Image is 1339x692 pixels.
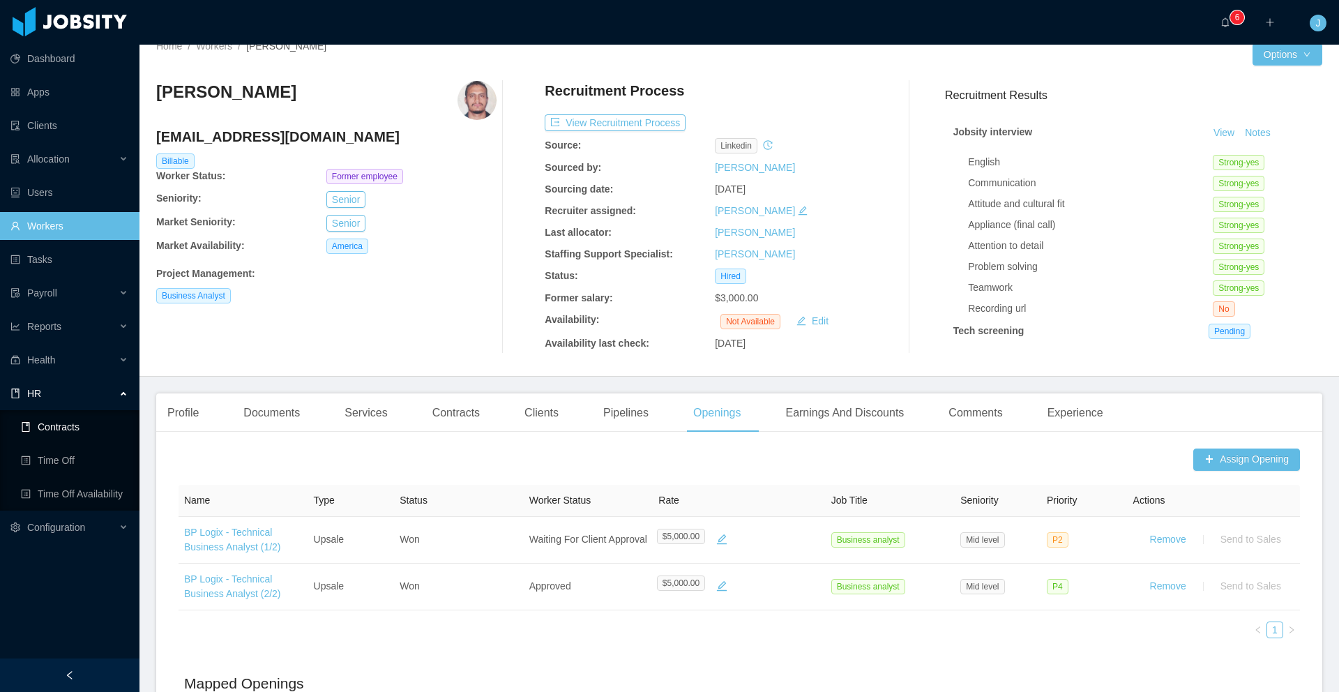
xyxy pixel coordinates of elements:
[545,338,649,349] b: Availability last check:
[791,313,834,329] button: icon: editEdit
[1213,280,1264,296] span: Strong-yes
[545,162,601,173] b: Sourced by:
[400,495,428,506] span: Status
[1220,17,1230,27] i: icon: bell
[545,292,612,303] b: Former salary:
[333,393,398,433] div: Services
[1213,155,1264,170] span: Strong-yes
[27,321,61,332] span: Reports
[27,153,70,165] span: Allocation
[763,140,773,150] i: icon: history
[421,393,491,433] div: Contracts
[188,40,190,52] span: /
[715,338,746,349] span: [DATE]
[1267,622,1283,638] a: 1
[156,153,195,169] span: Billable
[238,40,241,52] span: /
[774,393,915,433] div: Earnings And Discounts
[968,155,1213,170] div: English
[545,114,686,131] button: icon: exportView Recruitment Process
[1230,10,1244,24] sup: 6
[960,532,1004,548] span: Mid level
[10,78,128,106] a: icon: appstoreApps
[10,389,20,398] i: icon: book
[1139,529,1197,551] button: Remove
[1047,579,1068,594] span: P4
[711,529,733,551] button: icon: edit
[1209,576,1292,598] button: Send to Sales
[831,579,905,594] span: Business analyst
[1047,532,1068,548] span: P2
[314,495,335,506] span: Type
[960,495,998,506] span: Seniority
[831,532,905,548] span: Business analyst
[326,239,368,254] span: America
[1209,324,1250,339] span: Pending
[715,269,746,284] span: Hired
[326,191,365,208] button: Senior
[1036,393,1114,433] div: Experience
[1133,495,1165,506] span: Actions
[831,495,868,506] span: Job Title
[715,292,758,303] span: $3,000.00
[21,413,128,441] a: icon: bookContracts
[715,248,795,259] a: [PERSON_NAME]
[1213,176,1264,191] span: Strong-yes
[10,212,128,240] a: icon: userWorkers
[10,154,20,164] i: icon: solution
[1139,576,1197,598] button: Remove
[326,169,403,184] span: Former employee
[1213,218,1264,233] span: Strong-yes
[658,495,679,506] span: Rate
[953,325,1024,336] strong: Tech screening
[545,205,636,216] b: Recruiter assigned:
[308,517,395,564] td: Upsale
[529,495,591,506] span: Worker Status
[27,354,55,366] span: Health
[27,287,57,299] span: Payroll
[156,40,182,52] a: Home
[545,248,673,259] b: Staffing Support Specialist:
[1213,301,1234,317] span: No
[968,218,1213,232] div: Appliance (final call)
[1239,125,1276,142] button: Notes
[945,86,1322,104] h3: Recruitment Results
[1213,259,1264,275] span: Strong-yes
[27,388,41,399] span: HR
[592,393,660,433] div: Pipelines
[937,393,1013,433] div: Comments
[308,564,395,610] td: Upsale
[529,534,647,545] span: Waiting For Client Approval
[10,45,128,73] a: icon: pie-chartDashboard
[1213,239,1264,254] span: Strong-yes
[1193,449,1300,471] button: icon: plusAssign Opening
[27,522,85,533] span: Configuration
[1209,529,1292,551] button: Send to Sales
[156,288,231,303] span: Business Analyst
[232,393,311,433] div: Documents
[10,179,128,206] a: icon: robotUsers
[968,239,1213,253] div: Attention to detail
[657,576,705,591] span: $5,000.00
[156,216,236,227] b: Market Seniority:
[1265,17,1275,27] i: icon: plus
[1287,626,1296,634] i: icon: right
[545,81,684,100] h4: Recruitment Process
[156,393,210,433] div: Profile
[10,288,20,298] i: icon: file-protect
[156,240,245,251] b: Market Availability:
[715,183,746,195] span: [DATE]
[529,580,571,592] span: Approved
[156,81,296,103] h3: [PERSON_NAME]
[21,446,128,474] a: icon: profileTime Off
[715,205,795,216] a: [PERSON_NAME]
[968,259,1213,274] div: Problem solving
[10,322,20,331] i: icon: line-chart
[156,170,225,181] b: Worker Status:
[1047,495,1077,506] span: Priority
[1250,622,1266,638] li: Previous Page
[156,127,497,146] h4: [EMAIL_ADDRESS][DOMAIN_NAME]
[715,138,757,153] span: linkedin
[196,40,232,52] a: Workers
[156,193,202,204] b: Seniority:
